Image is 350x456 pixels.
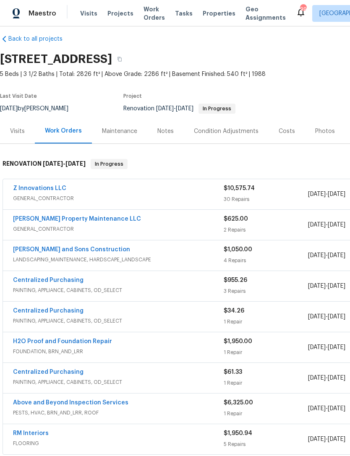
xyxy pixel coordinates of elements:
span: [DATE] [308,406,326,412]
span: [DATE] [328,344,345,350]
a: Centralized Purchasing [13,277,84,283]
span: Visits [80,9,97,18]
span: Tasks [175,10,193,16]
span: - [308,374,345,382]
span: FOUNDATION, BRN_AND_LRR [13,347,224,356]
span: $10,575.74 [224,185,255,191]
span: [DATE] [328,406,345,412]
span: [DATE] [308,191,326,197]
span: LANDSCAPING_MAINTENANCE, HARDSCAPE_LANDSCAPE [13,255,224,264]
span: In Progress [199,106,235,111]
span: Work Orders [144,5,165,22]
span: PAINTING, APPLIANCE, CABINETS, OD_SELECT [13,317,224,325]
span: - [308,313,345,321]
span: Maestro [29,9,56,18]
span: $6,325.00 [224,400,253,406]
span: - [156,106,193,112]
span: [DATE] [308,344,326,350]
span: - [308,190,345,198]
span: $1,050.00 [224,247,252,253]
button: Copy Address [112,52,127,67]
a: Centralized Purchasing [13,369,84,375]
div: 1 Repair [224,318,308,326]
span: FLOORING [13,439,224,448]
span: [DATE] [328,375,345,381]
span: $34.26 [224,308,244,314]
div: 30 Repairs [224,195,308,203]
span: PAINTING, APPLIANCE, CABINETS, OD_SELECT [13,378,224,386]
div: Costs [279,127,295,135]
h6: RENOVATION [3,159,86,169]
div: 99 [300,5,306,13]
span: Project [123,94,142,99]
div: 1 Repair [224,348,308,357]
span: $625.00 [224,216,248,222]
div: Condition Adjustments [194,127,259,135]
span: [DATE] [328,283,345,289]
span: [DATE] [308,253,326,258]
span: [DATE] [328,191,345,197]
span: Properties [203,9,235,18]
span: [DATE] [308,283,326,289]
div: Visits [10,127,25,135]
a: H2O Proof and Foundation Repair [13,339,112,344]
span: Projects [107,9,133,18]
span: Renovation [123,106,235,112]
span: [DATE] [308,314,326,320]
span: PAINTING, APPLIANCE, CABINETS, OD_SELECT [13,286,224,294]
span: Geo Assignments [246,5,286,22]
span: [DATE] [176,106,193,112]
div: 5 Repairs [224,440,308,448]
span: [DATE] [156,106,174,112]
span: [DATE] [328,222,345,228]
div: 4 Repairs [224,256,308,265]
a: Centralized Purchasing [13,308,84,314]
a: RM Interiors [13,430,49,436]
a: [PERSON_NAME] and Sons Construction [13,247,130,253]
span: In Progress [91,160,127,168]
div: 2 Repairs [224,226,308,234]
span: - [308,404,345,413]
span: - [308,221,345,229]
span: - [308,282,345,290]
div: 3 Repairs [224,287,308,295]
div: 1 Repair [224,379,308,387]
span: - [308,343,345,352]
span: PESTS, HVAC, BRN_AND_LRR, ROOF [13,409,224,417]
span: [DATE] [308,436,326,442]
span: [DATE] [308,375,326,381]
span: $61.33 [224,369,242,375]
span: - [308,435,345,443]
a: Above and Beyond Inspection Services [13,400,128,406]
span: [DATE] [43,161,63,167]
span: [DATE] [328,436,345,442]
a: Z Innovations LLC [13,185,66,191]
span: - [43,161,86,167]
span: $1,950.00 [224,339,252,344]
div: Notes [157,127,174,135]
a: [PERSON_NAME] Property Maintenance LLC [13,216,141,222]
span: [DATE] [328,314,345,320]
span: GENERAL_CONTRACTOR [13,194,224,203]
span: $1,950.94 [224,430,252,436]
span: [DATE] [328,253,345,258]
span: $955.26 [224,277,247,283]
div: Work Orders [45,127,82,135]
div: Maintenance [102,127,137,135]
span: [DATE] [308,222,326,228]
span: GENERAL_CONTRACTOR [13,225,224,233]
div: 1 Repair [224,409,308,418]
span: - [308,251,345,260]
span: [DATE] [65,161,86,167]
div: Photos [315,127,335,135]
